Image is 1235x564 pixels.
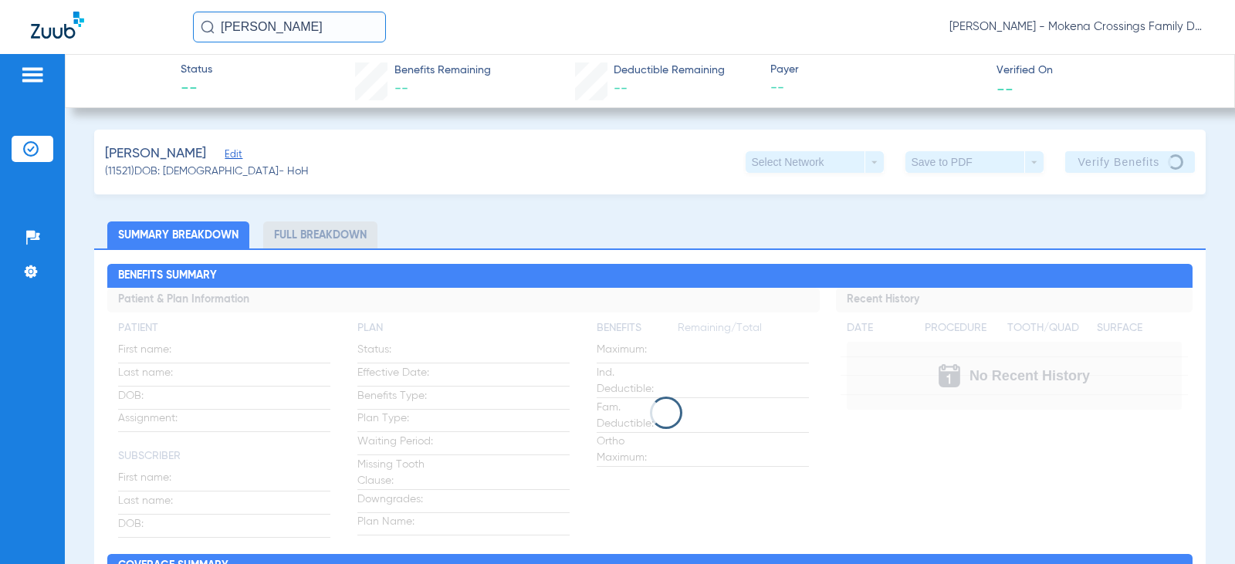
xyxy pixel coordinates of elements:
[107,221,249,248] li: Summary Breakdown
[770,79,983,98] span: --
[181,62,212,78] span: Status
[181,79,212,100] span: --
[614,62,725,79] span: Deductible Remaining
[770,62,983,78] span: Payer
[105,144,206,164] span: [PERSON_NAME]
[193,12,386,42] input: Search for patients
[201,20,215,34] img: Search Icon
[263,221,377,248] li: Full Breakdown
[31,12,84,39] img: Zuub Logo
[996,80,1013,96] span: --
[394,82,408,96] span: --
[105,164,309,180] span: (11521) DOB: [DEMOGRAPHIC_DATA] - HoH
[949,19,1204,35] span: [PERSON_NAME] - Mokena Crossings Family Dental
[394,62,491,79] span: Benefits Remaining
[20,66,45,84] img: hamburger-icon
[614,82,628,96] span: --
[107,264,1192,289] h2: Benefits Summary
[996,62,1210,79] span: Verified On
[225,149,239,164] span: Edit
